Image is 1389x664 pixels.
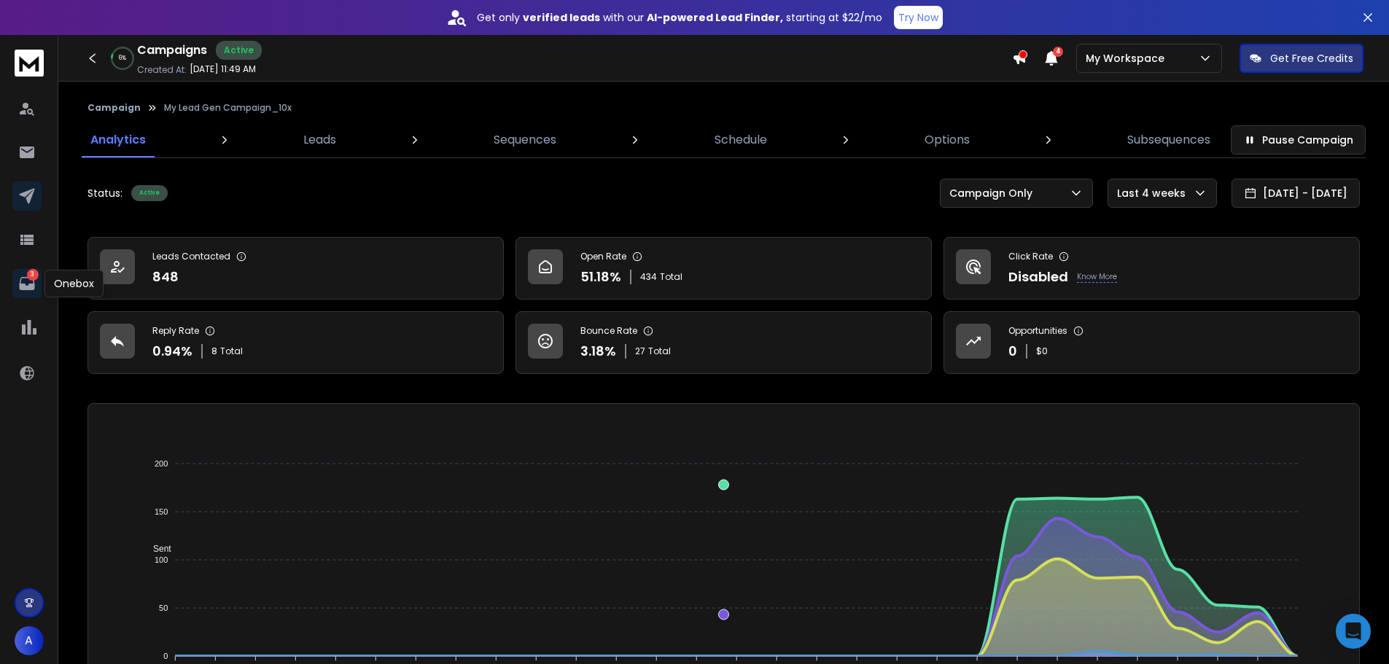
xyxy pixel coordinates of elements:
button: Try Now [894,6,943,29]
p: Analytics [90,131,146,149]
p: Sequences [494,131,556,149]
p: [DATE] 11:49 AM [190,63,256,75]
p: Subsequences [1127,131,1210,149]
a: Bounce Rate3.18%27Total [515,311,932,374]
span: 8 [211,345,217,357]
a: Open Rate51.18%434Total [515,237,932,300]
img: logo [15,50,44,77]
p: Open Rate [580,251,626,262]
p: Campaign Only [949,186,1038,200]
a: Sequences [485,122,565,157]
p: 0.94 % [152,341,192,362]
p: Know More [1077,271,1117,283]
p: 6 % [119,54,126,63]
h1: Campaigns [137,42,207,59]
a: Opportunities0$0 [943,311,1360,374]
a: Schedule [706,122,776,157]
a: Options [916,122,978,157]
div: Open Intercom Messenger [1336,614,1371,649]
p: Options [925,131,970,149]
button: Campaign [87,102,141,114]
span: 4 [1053,47,1063,57]
button: Get Free Credits [1240,44,1363,73]
p: Disabled [1008,267,1068,287]
span: Sent [142,544,171,554]
button: A [15,626,44,655]
a: 3 [12,269,42,298]
p: My Lead Gen Campaign_10x [164,102,292,114]
p: $ 0 [1036,345,1048,357]
p: Try Now [898,10,938,25]
tspan: 100 [155,555,168,564]
button: Pause Campaign [1231,125,1366,155]
button: [DATE] - [DATE] [1232,179,1360,208]
span: Total [648,345,671,357]
p: My Workspace [1086,51,1170,66]
tspan: 50 [159,604,168,612]
p: 51.18 % [580,267,621,287]
a: Analytics [82,122,155,157]
p: Created At: [137,64,187,76]
p: Leads Contacted [152,251,230,262]
p: Reply Rate [152,325,199,337]
p: 3.18 % [580,341,616,362]
p: Leads [303,131,336,149]
span: Total [660,271,682,283]
div: Active [216,41,262,60]
p: Schedule [715,131,767,149]
p: Click Rate [1008,251,1053,262]
strong: AI-powered Lead Finder, [647,10,783,25]
p: Last 4 weeks [1117,186,1191,200]
p: 848 [152,267,179,287]
tspan: 150 [155,507,168,516]
a: Reply Rate0.94%8Total [87,311,504,374]
a: Click RateDisabledKnow More [943,237,1360,300]
p: Get Free Credits [1270,51,1353,66]
a: Leads Contacted848 [87,237,504,300]
p: 0 [1008,341,1017,362]
p: Get only with our starting at $22/mo [477,10,882,25]
span: 27 [635,345,645,357]
a: Leads [295,122,345,157]
a: Subsequences [1118,122,1219,157]
p: Status: [87,186,122,200]
p: Opportunities [1008,325,1067,337]
p: 3 [27,269,39,281]
p: Bounce Rate [580,325,637,337]
tspan: 0 [163,652,168,660]
div: Onebox [44,270,104,297]
span: Total [220,345,243,357]
div: Active [131,185,168,201]
span: 434 [640,271,657,283]
strong: verified leads [523,10,600,25]
tspan: 200 [155,459,168,468]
